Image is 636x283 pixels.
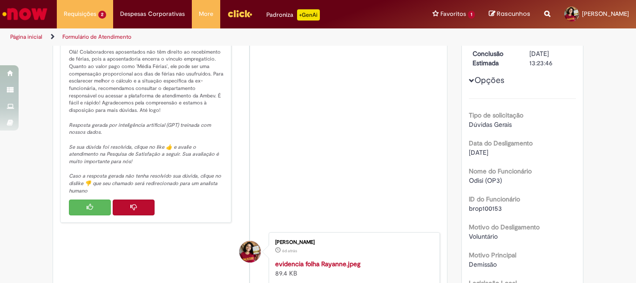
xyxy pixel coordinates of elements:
[469,148,488,157] span: [DATE]
[497,9,530,18] span: Rascunhos
[199,9,213,19] span: More
[582,10,629,18] span: [PERSON_NAME]
[469,176,502,185] span: Odisi (OP3)
[469,260,497,269] span: Demissão
[469,195,520,203] b: ID do Funcionário
[469,251,516,259] b: Motivo Principal
[469,139,533,147] b: Data do Desligamento
[275,259,430,278] div: 89.4 KB
[468,11,475,19] span: 1
[275,240,430,245] div: [PERSON_NAME]
[466,49,523,68] dt: Conclusão Estimada
[440,9,466,19] span: Favoritos
[227,7,252,21] img: click_logo_yellow_360x200.png
[1,5,49,23] img: ServiceNow
[469,232,498,241] span: Voluntário
[239,241,261,262] div: Maria Eduarda Rosa Susuki
[120,9,185,19] span: Despesas Corporativas
[469,167,532,175] b: Nome do Funcionário
[469,223,540,231] b: Motivo do Desligamento
[266,9,320,21] div: Padroniza
[469,111,523,119] b: Tipo de solicitação
[282,248,297,254] span: 6d atrás
[489,10,530,19] a: Rascunhos
[98,11,106,19] span: 2
[64,9,96,19] span: Requisições
[62,33,131,41] a: Formulário de Atendimento
[529,49,573,68] div: [DATE] 13:23:46
[282,248,297,254] time: 23/09/2025 16:23:38
[469,204,502,213] span: brop100153
[7,28,417,46] ul: Trilhas de página
[297,9,320,21] p: +GenAi
[469,120,512,129] span: Dúvidas Gerais
[275,260,360,268] a: evidencia folha Rayanne.jpeg
[69,36,224,195] p: Olá! Colaboradores aposentados não têm direito ao recebimento de férias, pois a aposentadoria enc...
[10,33,42,41] a: Página inicial
[69,122,223,194] em: Resposta gerada por inteligência artificial (GPT) treinada com nossos dados. Se sua dúvida foi re...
